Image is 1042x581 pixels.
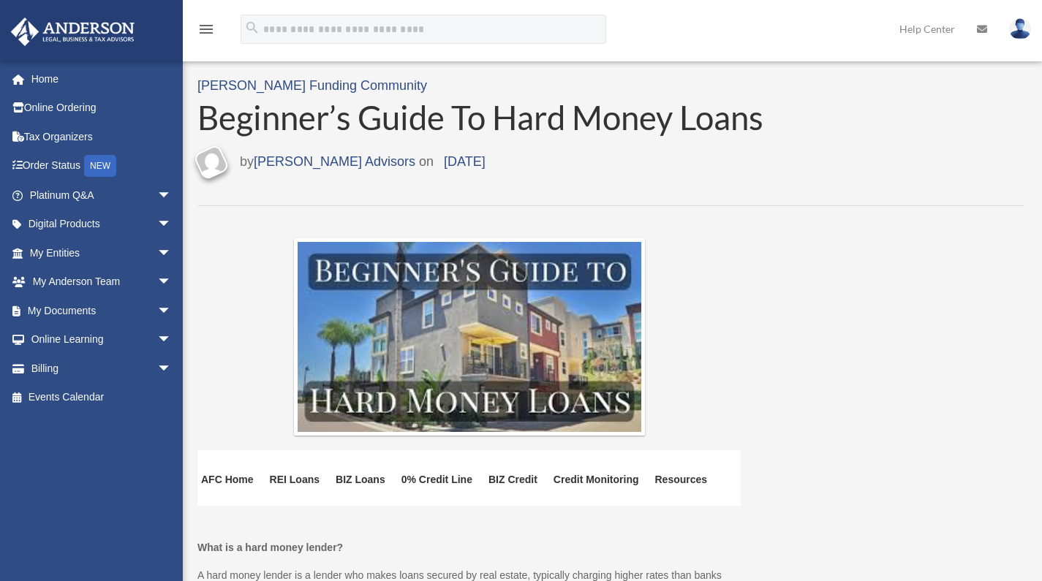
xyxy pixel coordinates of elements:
[84,155,116,177] div: NEW
[655,474,708,506] a: Resources
[10,122,194,151] a: Tax Organizers
[10,181,194,210] a: Platinum Q&Aarrow_drop_down
[434,154,496,169] a: [DATE]
[10,296,194,325] a: My Documentsarrow_drop_down
[7,18,139,46] img: Anderson Advisors Platinum Portal
[201,474,254,506] a: AFC Home
[157,267,186,297] span: arrow_drop_down
[157,238,186,268] span: arrow_drop_down
[197,78,427,93] a: [PERSON_NAME] Funding Community
[240,151,415,174] span: by
[197,542,343,553] b: What is a hard money lender?
[10,325,194,354] a: Online Learningarrow_drop_down
[10,267,194,297] a: My Anderson Teamarrow_drop_down
[157,181,186,210] span: arrow_drop_down
[10,354,194,383] a: Billingarrow_drop_down
[157,296,186,326] span: arrow_drop_down
[10,64,194,94] a: Home
[10,210,194,239] a: Digital Productsarrow_drop_down
[254,154,415,169] a: [PERSON_NAME] Advisors
[488,474,537,506] a: BIZ Credit
[157,210,186,240] span: arrow_drop_down
[1009,18,1031,39] img: User Pic
[10,238,194,267] a: My Entitiesarrow_drop_down
[10,383,194,412] a: Events Calendar
[197,26,215,38] a: menu
[554,474,639,506] a: Credit Monitoring
[244,20,260,36] i: search
[401,474,472,506] a: 0% Credit Line
[298,242,641,432] img: The Beginner's Guide to Hard Money Loans - North Coast Financial, Inc-30
[197,20,215,38] i: menu
[270,474,320,506] a: REI Loans
[157,354,186,384] span: arrow_drop_down
[197,98,1024,138] a: Beginner’s Guide To Hard Money Loans
[10,151,194,181] a: Order StatusNEW
[157,325,186,355] span: arrow_drop_down
[10,94,194,123] a: Online Ordering
[419,151,496,174] span: on
[336,474,385,506] a: BIZ Loans
[197,97,763,137] span: Beginner’s Guide To Hard Money Loans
